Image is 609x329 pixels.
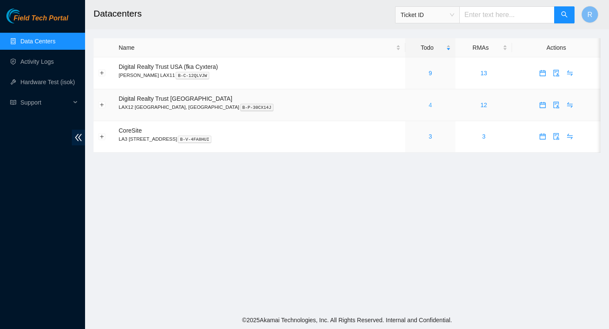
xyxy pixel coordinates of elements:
button: swap [563,66,577,80]
span: Digital Realty Trust USA (fka Cyxtera) [119,63,218,70]
button: audit [549,66,563,80]
span: Field Tech Portal [14,14,68,23]
button: calendar [536,130,549,143]
button: Expand row [99,133,105,140]
footer: © 2025 Akamai Technologies, Inc. All Rights Reserved. Internal and Confidential. [85,311,609,329]
a: 13 [481,70,487,77]
span: read [10,99,16,105]
img: Akamai Technologies [6,9,43,23]
a: swap [563,102,577,108]
span: R [587,9,592,20]
span: calendar [536,70,549,77]
button: search [554,6,575,23]
kbd: B-V-4FA8HUI [178,136,211,143]
p: LA3 [STREET_ADDRESS] [119,135,401,143]
span: audit [550,102,563,108]
p: [PERSON_NAME] LAX11 [119,71,401,79]
span: Digital Realty Trust [GEOGRAPHIC_DATA] [119,95,232,102]
a: audit [549,70,563,77]
span: search [561,11,568,19]
button: Expand row [99,102,105,108]
a: 3 [429,133,432,140]
kbd: B-C-12QLVJW [176,72,209,79]
a: 4 [429,102,432,108]
a: swap [563,133,577,140]
button: swap [563,130,577,143]
th: Actions [512,38,600,57]
a: 12 [481,102,487,108]
span: calendar [536,102,549,108]
a: Akamai TechnologiesField Tech Portal [6,15,68,26]
a: Activity Logs [20,58,54,65]
button: calendar [536,66,549,80]
button: calendar [536,98,549,112]
span: Support [20,94,71,111]
a: swap [563,70,577,77]
a: audit [549,133,563,140]
a: 3 [482,133,486,140]
span: calendar [536,133,549,140]
span: audit [550,70,563,77]
a: 9 [429,70,432,77]
span: double-left [72,130,85,145]
a: calendar [536,70,549,77]
a: calendar [536,133,549,140]
button: R [581,6,598,23]
input: Enter text here... [459,6,555,23]
a: Hardware Test (isok) [20,79,75,85]
button: audit [549,130,563,143]
a: calendar [536,102,549,108]
a: Data Centers [20,38,55,45]
span: audit [550,133,563,140]
a: audit [549,102,563,108]
button: swap [563,98,577,112]
span: CoreSite [119,127,142,134]
kbd: B-P-30CX14J [240,104,274,111]
span: Ticket ID [401,9,454,21]
button: Expand row [99,70,105,77]
p: LAX12 [GEOGRAPHIC_DATA], [GEOGRAPHIC_DATA] [119,103,401,111]
button: audit [549,98,563,112]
